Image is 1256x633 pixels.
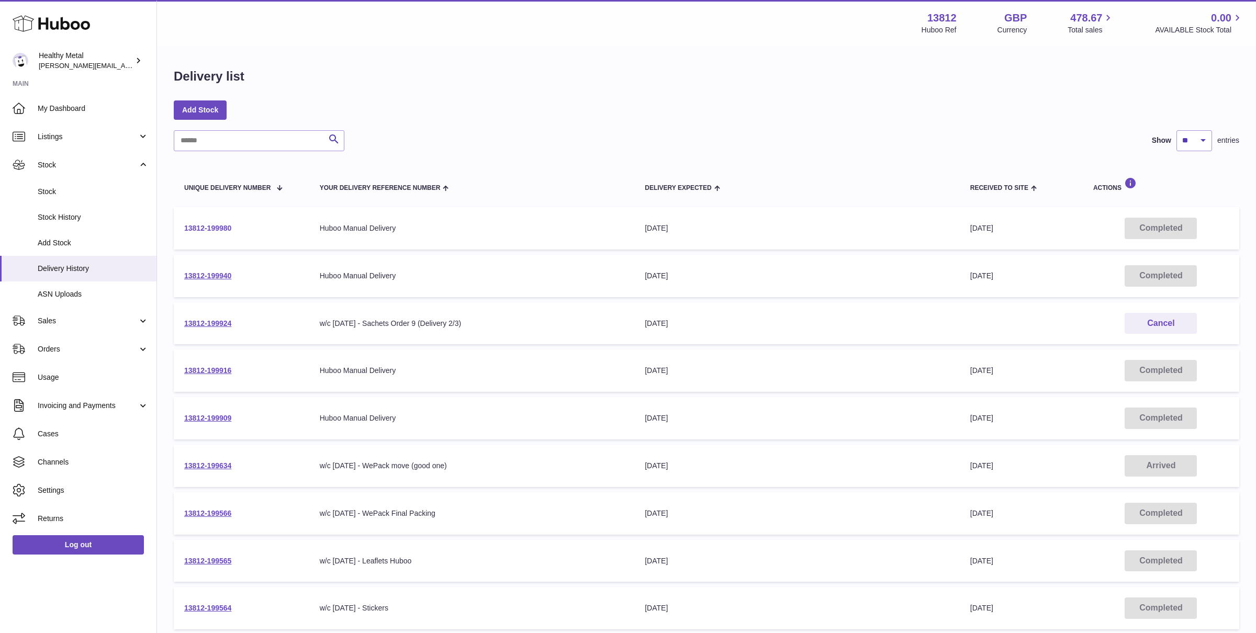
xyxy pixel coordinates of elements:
[970,414,993,422] span: [DATE]
[13,53,28,69] img: jose@healthy-metal.com
[38,485,149,495] span: Settings
[1211,11,1231,25] span: 0.00
[38,132,138,142] span: Listings
[922,25,957,35] div: Huboo Ref
[184,557,231,565] a: 13812-199565
[38,187,149,197] span: Stock
[970,604,993,612] span: [DATE]
[645,271,949,281] div: [DATE]
[38,429,149,439] span: Cases
[320,508,624,518] div: w/c [DATE] - WePack Final Packing
[970,185,1028,191] span: Received to Site
[184,414,231,422] a: 13812-199909
[38,401,138,411] span: Invoicing and Payments
[38,457,149,467] span: Channels
[320,271,624,281] div: Huboo Manual Delivery
[970,224,993,232] span: [DATE]
[970,557,993,565] span: [DATE]
[38,264,149,274] span: Delivery History
[320,603,624,613] div: w/c [DATE] - Stickers
[38,238,149,248] span: Add Stock
[1004,11,1027,25] strong: GBP
[645,413,949,423] div: [DATE]
[645,603,949,613] div: [DATE]
[184,224,231,232] a: 13812-199980
[184,185,271,191] span: Unique Delivery Number
[645,223,949,233] div: [DATE]
[1155,25,1243,35] span: AVAILABLE Stock Total
[38,289,149,299] span: ASN Uploads
[184,319,231,327] a: 13812-199924
[320,319,624,329] div: w/c [DATE] - Sachets Order 9 (Delivery 2/3)
[39,51,133,71] div: Healthy Metal
[320,223,624,233] div: Huboo Manual Delivery
[184,461,231,470] a: 13812-199634
[645,508,949,518] div: [DATE]
[645,185,711,191] span: Delivery Expected
[997,25,1027,35] div: Currency
[970,509,993,517] span: [DATE]
[1068,11,1114,35] a: 478.67 Total sales
[320,461,624,471] div: w/c [DATE] - WePack move (good one)
[645,319,949,329] div: [DATE]
[38,212,149,222] span: Stock History
[970,366,993,375] span: [DATE]
[39,61,210,70] span: [PERSON_NAME][EMAIL_ADDRESS][DOMAIN_NAME]
[38,104,149,114] span: My Dashboard
[184,604,231,612] a: 13812-199564
[320,556,624,566] div: w/c [DATE] - Leaflets Huboo
[970,461,993,470] span: [DATE]
[1070,11,1102,25] span: 478.67
[174,68,244,85] h1: Delivery list
[174,100,227,119] a: Add Stock
[13,535,144,554] a: Log out
[38,160,138,170] span: Stock
[38,514,149,524] span: Returns
[645,461,949,471] div: [DATE]
[1093,177,1229,191] div: Actions
[1068,25,1114,35] span: Total sales
[38,316,138,326] span: Sales
[320,413,624,423] div: Huboo Manual Delivery
[927,11,957,25] strong: 13812
[320,366,624,376] div: Huboo Manual Delivery
[184,366,231,375] a: 13812-199916
[1217,135,1239,145] span: entries
[1155,11,1243,35] a: 0.00 AVAILABLE Stock Total
[645,556,949,566] div: [DATE]
[1152,135,1171,145] label: Show
[38,344,138,354] span: Orders
[970,272,993,280] span: [DATE]
[645,366,949,376] div: [DATE]
[320,185,441,191] span: Your Delivery Reference Number
[184,509,231,517] a: 13812-199566
[1125,313,1197,334] button: Cancel
[184,272,231,280] a: 13812-199940
[38,372,149,382] span: Usage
